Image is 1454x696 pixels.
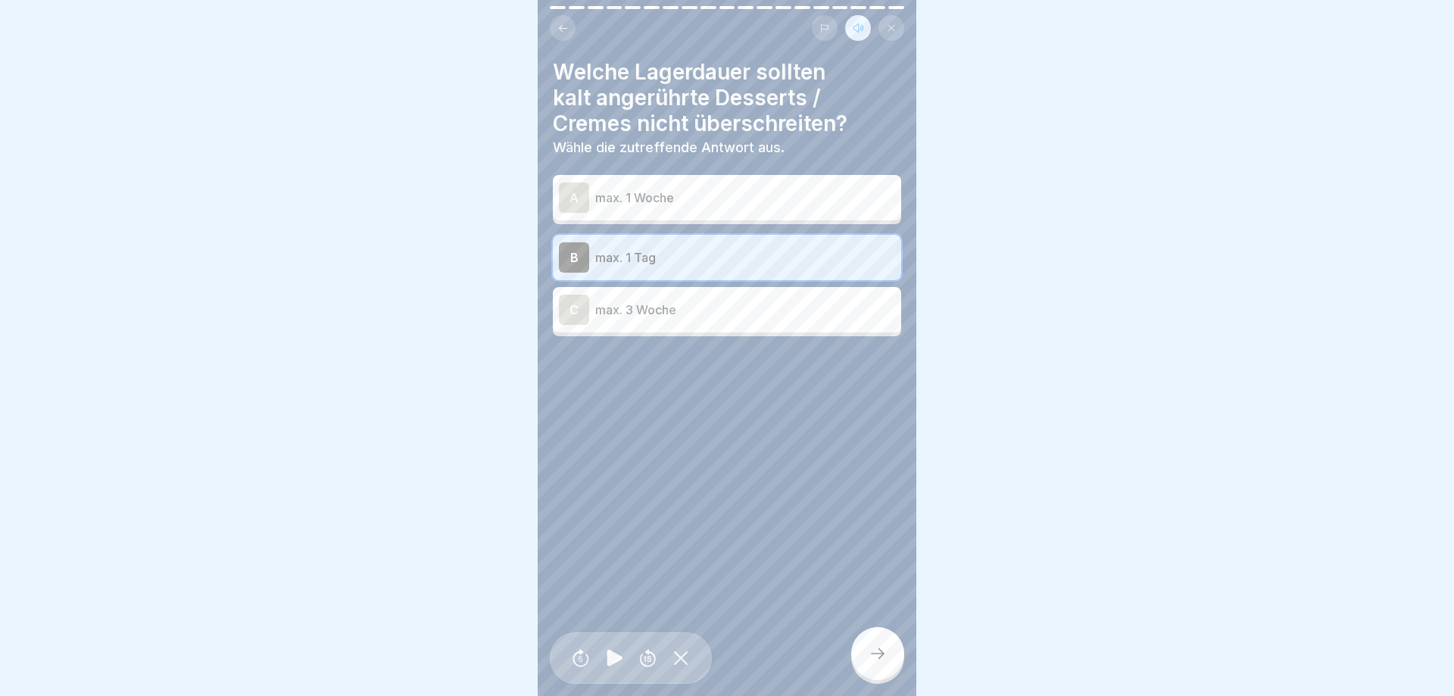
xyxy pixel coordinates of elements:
h4: Welche Lagerdauer sollten kalt angerührte Desserts / Cremes nicht überschreiten? [553,59,901,136]
p: max. 1 Woche [595,189,895,207]
div: C [559,295,589,325]
div: A [559,183,589,213]
p: max. 1 Tag [595,248,895,267]
div: B [559,242,589,273]
p: max. 3 Woche [595,301,895,319]
p: Wähle die zutreffende Antwort aus. [553,139,901,156]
